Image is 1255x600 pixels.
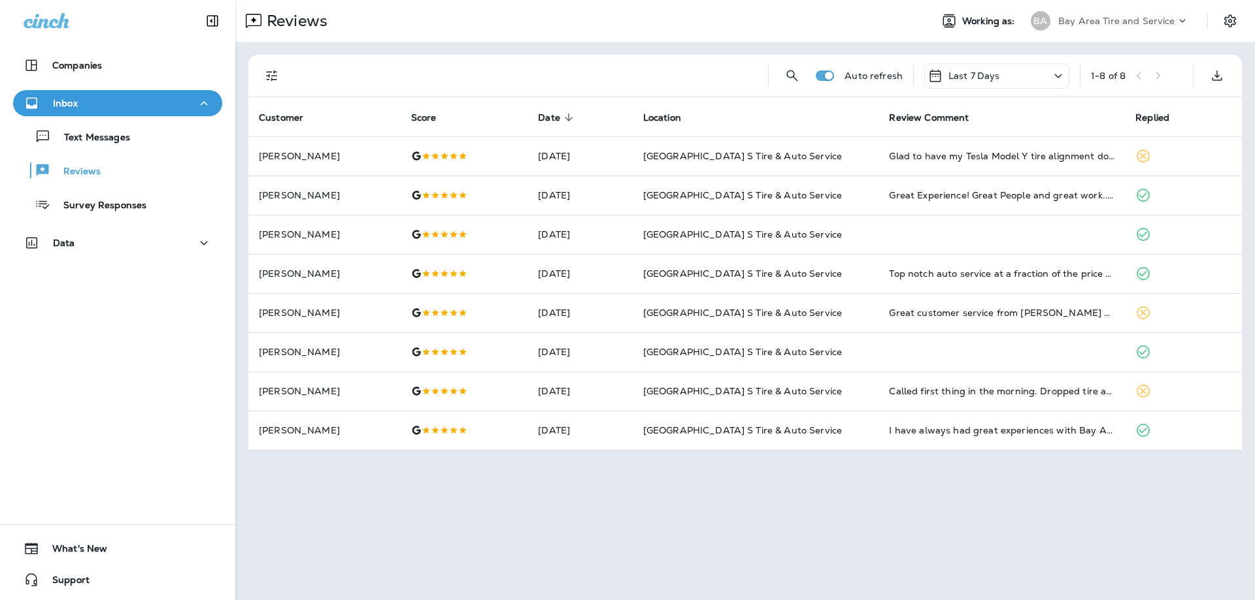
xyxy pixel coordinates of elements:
[13,52,222,78] button: Companies
[527,254,632,293] td: [DATE]
[1135,112,1186,123] span: Replied
[889,189,1114,202] div: Great Experience! Great People and great work..what more can you ask for. Rick was the service wr...
[53,98,78,108] p: Inbox
[259,190,390,200] p: [PERSON_NAME]
[13,191,222,218] button: Survey Responses
[889,112,986,123] span: Review Comment
[259,308,390,318] p: [PERSON_NAME]
[962,16,1018,27] span: Working as:
[643,307,842,319] span: [GEOGRAPHIC_DATA] S Tire & Auto Service
[259,112,303,123] span: Customer
[889,385,1114,398] div: Called first thing in the morning. Dropped tire and tube off and waited for a call. Excellent ser...
[259,151,390,161] p: [PERSON_NAME]
[13,567,222,593] button: Support
[538,112,577,123] span: Date
[261,11,327,31] p: Reviews
[51,132,130,144] p: Text Messages
[1204,63,1230,89] button: Export as CSV
[39,543,107,559] span: What's New
[889,306,1114,319] div: Great customer service from Rick and fast and excellent service from automotive technician.
[1031,11,1050,31] div: BA
[845,71,903,81] p: Auto refresh
[411,112,437,123] span: Score
[527,332,632,371] td: [DATE]
[13,157,222,184] button: Reviews
[1091,71,1126,81] div: 1 - 8 of 8
[643,112,698,123] span: Location
[259,347,390,357] p: [PERSON_NAME]
[643,268,842,279] span: [GEOGRAPHIC_DATA] S Tire & Auto Service
[643,112,681,123] span: Location
[259,268,390,279] p: [PERSON_NAME]
[50,166,101,178] p: Reviews
[527,136,632,176] td: [DATE]
[13,535,222,561] button: What's New
[52,60,102,71] p: Companies
[889,150,1114,163] div: Glad to have my Tesla Model Y tire alignment done!
[643,385,842,397] span: [GEOGRAPHIC_DATA] S Tire & Auto Service
[13,230,222,256] button: Data
[889,267,1114,280] div: Top notch auto service at a fraction of the price getting serviced at a dealer . Have used them s...
[643,229,842,240] span: [GEOGRAPHIC_DATA] S Tire & Auto Service
[53,238,75,248] p: Data
[889,424,1114,437] div: I have always had great experiences with Bay Area Tire. I bought my tires here. They did an excel...
[259,386,390,396] p: [PERSON_NAME]
[39,575,90,590] span: Support
[643,150,842,162] span: [GEOGRAPHIC_DATA] S Tire & Auto Service
[194,8,231,34] button: Collapse Sidebar
[643,189,842,201] span: [GEOGRAPHIC_DATA] S Tire & Auto Service
[527,215,632,254] td: [DATE]
[259,425,390,435] p: [PERSON_NAME]
[779,63,805,89] button: Search Reviews
[259,229,390,240] p: [PERSON_NAME]
[527,293,632,332] td: [DATE]
[1058,16,1175,26] p: Bay Area Tire and Service
[50,200,146,212] p: Survey Responses
[527,411,632,450] td: [DATE]
[411,112,454,123] span: Score
[1218,9,1242,33] button: Settings
[1135,112,1169,123] span: Replied
[527,176,632,215] td: [DATE]
[13,90,222,116] button: Inbox
[889,112,969,123] span: Review Comment
[643,346,842,358] span: [GEOGRAPHIC_DATA] S Tire & Auto Service
[643,424,842,436] span: [GEOGRAPHIC_DATA] S Tire & Auto Service
[259,63,285,89] button: Filters
[948,71,1000,81] p: Last 7 Days
[259,112,320,123] span: Customer
[538,112,560,123] span: Date
[13,123,222,150] button: Text Messages
[527,371,632,411] td: [DATE]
